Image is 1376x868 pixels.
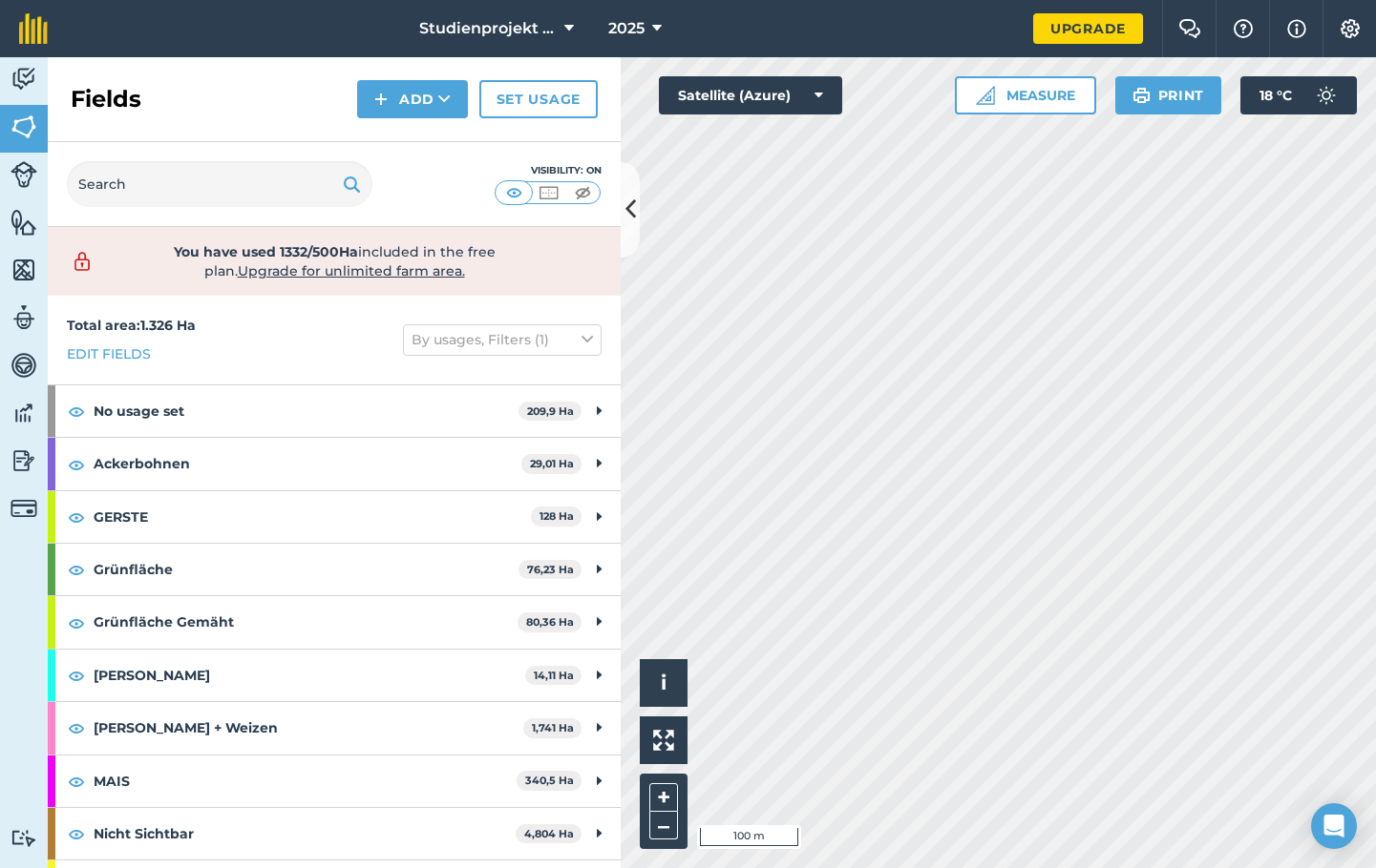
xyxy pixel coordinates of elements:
strong: Nicht Sichtbar [94,808,516,859]
a: You have used 1332/500Haincluded in the free plan.Upgrade for unlimited farm area. [63,242,605,280]
button: Measure [955,76,1096,114]
img: svg+xml;base64,PHN2ZyB4bWxucz0iaHR0cDovL3d3dy53My5vcmcvMjAwMC9zdmciIHdpZHRoPSI1MCIgaGVpZ2h0PSI0MC... [537,183,561,202]
span: Upgrade for unlimited farm area. [238,262,465,279]
img: svg+xml;base64,PD94bWwgdmVyc2lvbj0iMS4wIiBlbmNvZGluZz0idXRmLTgiPz4KPCEtLSBHZW5lcmF0b3I6IEFkb2JlIE... [11,65,37,93]
span: 18 ° C [1260,76,1292,114]
div: Grünfläche76,23 Ha [48,544,621,595]
div: [PERSON_NAME]14,11 Ha [48,650,621,701]
strong: 340,5 Ha [525,774,574,787]
img: Ruler icon [976,86,995,105]
button: – [649,812,678,839]
span: Studienprojekt 25 [419,17,557,40]
div: Grünfläche Gemäht80,36 Ha [48,596,621,648]
img: svg+xml;base64,PHN2ZyB4bWxucz0iaHR0cDovL3d3dy53My5vcmcvMjAwMC9zdmciIHdpZHRoPSIxOCIgaGVpZ2h0PSIyNC... [68,558,85,581]
button: + [649,783,678,812]
strong: You have used 1332/500Ha [174,243,358,260]
strong: No usage set [94,385,519,437]
div: Visibility: On [495,163,602,178]
img: svg+xml;base64,PD94bWwgdmVyc2lvbj0iMS4wIiBlbmNvZGluZz0idXRmLTgiPz4KPCEtLSBHZW5lcmF0b3I6IEFkb2JlIE... [11,399,37,427]
span: 2025 [608,17,645,40]
img: svg+xml;base64,PHN2ZyB4bWxucz0iaHR0cDovL3d3dy53My5vcmcvMjAwMC9zdmciIHdpZHRoPSI1NiIgaGVpZ2h0PSI2MC... [11,256,37,284]
div: Ackerbohnen29,01 Ha [48,438,621,489]
div: MAIS340,5 Ha [48,755,621,807]
strong: GERSTE [94,491,531,543]
img: svg+xml;base64,PD94bWwgdmVyc2lvbj0iMS4wIiBlbmNvZGluZz0idXRmLTgiPz4KPCEtLSBHZW5lcmF0b3I6IEFkb2JlIE... [11,351,37,380]
img: svg+xml;base64,PHN2ZyB4bWxucz0iaHR0cDovL3d3dy53My5vcmcvMjAwMC9zdmciIHdpZHRoPSIxOSIgaGVpZ2h0PSIyNC... [343,173,361,196]
img: svg+xml;base64,PHN2ZyB4bWxucz0iaHR0cDovL3d3dy53My5vcmcvMjAwMC9zdmciIHdpZHRoPSIxOCIgaGVpZ2h0PSIyNC... [68,453,85,476]
img: A question mark icon [1232,19,1255,38]
img: svg+xml;base64,PD94bWwgdmVyc2lvbj0iMS4wIiBlbmNvZGluZz0idXRmLTgiPz4KPCEtLSBHZW5lcmF0b3I6IEFkb2JlIE... [11,303,37,332]
strong: 1,741 Ha [532,721,574,734]
img: svg+xml;base64,PD94bWwgdmVyc2lvbj0iMS4wIiBlbmNvZGluZz0idXRmLTgiPz4KPCEtLSBHZW5lcmF0b3I6IEFkb2JlIE... [11,829,37,847]
div: [PERSON_NAME] + Weizen1,741 Ha [48,702,621,754]
a: Set usage [479,80,598,118]
button: Print [1115,76,1222,114]
img: svg+xml;base64,PHN2ZyB4bWxucz0iaHR0cDovL3d3dy53My5vcmcvMjAwMC9zdmciIHdpZHRoPSIxOCIgaGVpZ2h0PSIyNC... [68,506,85,528]
strong: MAIS [94,755,517,807]
button: Add [357,80,468,118]
img: svg+xml;base64,PHN2ZyB4bWxucz0iaHR0cDovL3d3dy53My5vcmcvMjAwMC9zdmciIHdpZHRoPSIxNCIgaGVpZ2h0PSIyNC... [374,88,388,111]
strong: [PERSON_NAME] + Weizen [94,702,523,754]
strong: Grünfläche Gemäht [94,596,518,648]
button: 18 °C [1240,76,1357,114]
img: svg+xml;base64,PHN2ZyB4bWxucz0iaHR0cDovL3d3dy53My5vcmcvMjAwMC9zdmciIHdpZHRoPSI1NiIgaGVpZ2h0PSI2MC... [11,113,37,141]
button: i [640,659,688,707]
img: svg+xml;base64,PHN2ZyB4bWxucz0iaHR0cDovL3d3dy53My5vcmcvMjAwMC9zdmciIHdpZHRoPSIxOCIgaGVpZ2h0PSIyNC... [68,770,85,793]
img: svg+xml;base64,PD94bWwgdmVyc2lvbj0iMS4wIiBlbmNvZGluZz0idXRmLTgiPz4KPCEtLSBHZW5lcmF0b3I6IEFkb2JlIE... [11,161,37,188]
strong: Total area : 1.326 Ha [67,317,196,334]
img: svg+xml;base64,PHN2ZyB4bWxucz0iaHR0cDovL3d3dy53My5vcmcvMjAwMC9zdmciIHdpZHRoPSIxOCIgaGVpZ2h0PSIyNC... [68,611,85,634]
strong: 4,804 Ha [524,827,574,840]
div: Nicht Sichtbar4,804 Ha [48,808,621,859]
div: No usage set209,9 Ha [48,385,621,437]
img: svg+xml;base64,PHN2ZyB4bWxucz0iaHR0cDovL3d3dy53My5vcmcvMjAwMC9zdmciIHdpZHRoPSI1MCIgaGVpZ2h0PSI0MC... [502,183,526,202]
img: A cog icon [1339,19,1362,38]
strong: 128 Ha [540,509,574,523]
img: svg+xml;base64,PHN2ZyB4bWxucz0iaHR0cDovL3d3dy53My5vcmcvMjAwMC9zdmciIHdpZHRoPSIxNyIgaGVpZ2h0PSIxNy... [1287,17,1306,40]
img: svg+xml;base64,PD94bWwgdmVyc2lvbj0iMS4wIiBlbmNvZGluZz0idXRmLTgiPz4KPCEtLSBHZW5lcmF0b3I6IEFkb2JlIE... [11,446,37,475]
span: included in the free plan . [131,242,538,280]
img: svg+xml;base64,PHN2ZyB4bWxucz0iaHR0cDovL3d3dy53My5vcmcvMjAwMC9zdmciIHdpZHRoPSIxOCIgaGVpZ2h0PSIyNC... [68,822,85,845]
strong: 29,01 Ha [530,457,574,470]
img: svg+xml;base64,PHN2ZyB4bWxucz0iaHR0cDovL3d3dy53My5vcmcvMjAwMC9zdmciIHdpZHRoPSIxOCIgaGVpZ2h0PSIyNC... [68,664,85,687]
img: svg+xml;base64,PD94bWwgdmVyc2lvbj0iMS4wIiBlbmNvZGluZz0idXRmLTgiPz4KPCEtLSBHZW5lcmF0b3I6IEFkb2JlIE... [11,495,37,522]
button: By usages, Filters (1) [403,324,602,355]
strong: 209,9 Ha [527,404,574,418]
div: Open Intercom Messenger [1311,803,1357,849]
img: svg+xml;base64,PD94bWwgdmVyc2lvbj0iMS4wIiBlbmNvZGluZz0idXRmLTgiPz4KPCEtLSBHZW5lcmF0b3I6IEFkb2JlIE... [63,250,101,273]
a: Edit fields [67,343,151,364]
h2: Fields [71,84,141,114]
a: Upgrade [1033,13,1143,44]
img: svg+xml;base64,PHN2ZyB4bWxucz0iaHR0cDovL3d3dy53My5vcmcvMjAwMC9zdmciIHdpZHRoPSI1MCIgaGVpZ2h0PSI0MC... [571,183,595,202]
img: svg+xml;base64,PHN2ZyB4bWxucz0iaHR0cDovL3d3dy53My5vcmcvMjAwMC9zdmciIHdpZHRoPSI1NiIgaGVpZ2h0PSI2MC... [11,208,37,237]
img: svg+xml;base64,PHN2ZyB4bWxucz0iaHR0cDovL3d3dy53My5vcmcvMjAwMC9zdmciIHdpZHRoPSIxOCIgaGVpZ2h0PSIyNC... [68,400,85,423]
div: GERSTE128 Ha [48,491,621,543]
strong: 76,23 Ha [527,563,574,576]
strong: [PERSON_NAME] [94,650,525,701]
img: svg+xml;base64,PHN2ZyB4bWxucz0iaHR0cDovL3d3dy53My5vcmcvMjAwMC9zdmciIHdpZHRoPSIxOCIgaGVpZ2h0PSIyNC... [68,716,85,739]
img: Four arrows, one pointing top left, one top right, one bottom right and the last bottom left [653,730,674,751]
strong: Grünfläche [94,544,519,595]
strong: 80,36 Ha [526,615,574,629]
img: svg+xml;base64,PD94bWwgdmVyc2lvbj0iMS4wIiBlbmNvZGluZz0idXRmLTgiPz4KPCEtLSBHZW5lcmF0b3I6IEFkb2JlIE... [1307,76,1345,114]
span: i [661,671,667,694]
button: Satellite (Azure) [659,76,842,114]
strong: 14,11 Ha [534,669,574,682]
img: svg+xml;base64,PHN2ZyB4bWxucz0iaHR0cDovL3d3dy53My5vcmcvMjAwMC9zdmciIHdpZHRoPSIxOSIgaGVpZ2h0PSIyNC... [1133,84,1151,107]
img: fieldmargin Logo [19,13,48,44]
strong: Ackerbohnen [94,438,521,489]
img: Two speech bubbles overlapping with the left bubble in the forefront [1178,19,1201,38]
input: Search [67,161,372,207]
